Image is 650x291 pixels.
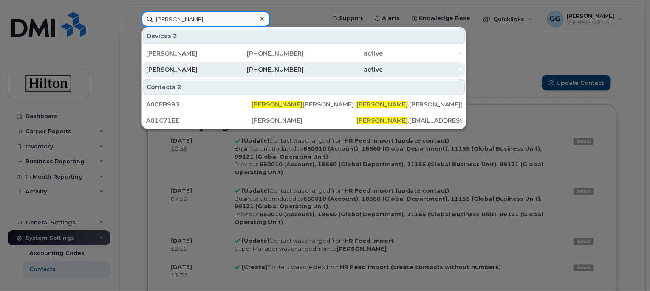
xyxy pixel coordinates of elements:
span: 2 [177,83,181,91]
div: Contacts [143,79,465,95]
a: A00EB993[PERSON_NAME][PERSON_NAME][PERSON_NAME].[PERSON_NAME][EMAIL_ADDRESS][PERSON_NAME][DOMAIN_... [143,97,465,112]
span: [PERSON_NAME] [356,117,408,124]
a: A01C71EE[PERSON_NAME][PERSON_NAME].[EMAIL_ADDRESS][DOMAIN_NAME] [143,113,465,128]
div: A01C71EE [146,116,252,125]
input: Find something... [141,11,270,27]
div: [PHONE_NUMBER] [225,49,304,58]
div: - [383,65,462,74]
a: [PERSON_NAME][PHONE_NUMBER]active- [143,62,465,77]
div: - [383,49,462,58]
div: [PHONE_NUMBER] [225,65,304,74]
div: [PERSON_NAME] [146,65,225,74]
div: Devices [143,28,465,44]
div: active [304,49,383,58]
a: [PERSON_NAME][PHONE_NUMBER]active- [143,46,465,61]
div: [PERSON_NAME] [146,49,225,58]
span: [PERSON_NAME] [252,101,303,108]
iframe: Messenger Launcher [613,254,644,285]
span: 2 [173,32,177,40]
div: .[PERSON_NAME][EMAIL_ADDRESS][PERSON_NAME][DOMAIN_NAME] [356,100,462,109]
span: [PERSON_NAME] [356,101,408,108]
div: [PERSON_NAME] [252,116,357,125]
div: A00EB993 [146,100,252,109]
div: [PERSON_NAME] [252,100,357,109]
div: .[EMAIL_ADDRESS][DOMAIN_NAME] [356,116,462,125]
div: active [304,65,383,74]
